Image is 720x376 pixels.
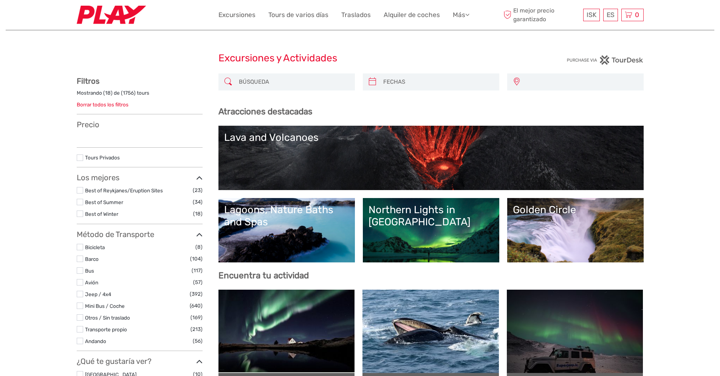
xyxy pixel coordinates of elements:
h3: Los mejores [77,173,203,182]
b: Encuentra tu actividad [218,270,309,281]
input: FECHAS [380,75,495,89]
label: 1756 [123,89,134,97]
a: Tours Privados [85,154,120,161]
a: Tours de varios días [268,9,328,20]
a: Traslados [341,9,371,20]
a: Best of Winter [85,211,118,217]
label: 18 [105,89,111,97]
a: Avión [85,279,98,286]
a: Lava and Volcanoes [224,131,638,184]
div: Northern Lights in [GEOGRAPHIC_DATA] [369,204,494,228]
a: Bus [85,268,94,274]
a: Excursiones [218,9,255,20]
span: (56) [193,337,203,345]
a: Barco [85,256,99,262]
a: Best of Summer [85,199,123,205]
img: PurchaseViaTourDesk.png [567,55,643,65]
div: ES [603,9,618,21]
span: ISK [587,11,596,19]
a: Northern Lights in [GEOGRAPHIC_DATA] [369,204,494,257]
b: Atracciones destacadas [218,106,312,117]
span: 0 [634,11,640,19]
a: Best of Reykjanes/Eruption Sites [85,187,163,193]
div: Mostrando ( ) de ( ) tours [77,89,203,101]
a: Andando [85,338,106,344]
span: El mejor precio garantizado [502,6,581,23]
a: Otros / Sin traslado [85,315,130,321]
h1: Excursiones y Actividades [218,52,502,64]
span: (57) [193,278,203,287]
input: BÚSQUEDA [236,75,351,89]
h3: ¿Qué te gustaría ver? [77,357,203,366]
span: (640) [190,301,203,310]
span: (169) [190,313,203,322]
span: (392) [190,290,203,298]
span: (34) [193,198,203,206]
a: Borrar todos los filtros [77,101,129,108]
a: Más [453,9,469,20]
div: Lagoons, Nature Baths and Spas [224,204,349,228]
h3: Método de Transporte [77,230,203,239]
span: (8) [195,243,203,251]
div: Lava and Volcanoes [224,131,638,144]
a: Transporte propio [85,326,127,332]
a: Mini Bus / Coche [85,303,125,309]
a: Bicicleta [85,244,105,250]
span: (104) [190,254,203,263]
a: Lagoons, Nature Baths and Spas [224,204,349,257]
span: (23) [193,186,203,195]
img: Fly Play [77,6,146,24]
a: Alquiler de coches [384,9,440,20]
span: (18) [193,209,203,218]
strong: Filtros [77,76,99,86]
span: (117) [192,266,203,275]
span: (213) [190,325,203,334]
a: Golden Circle [513,204,638,257]
div: Golden Circle [513,204,638,216]
h3: Precio [77,120,203,129]
a: Jeep / 4x4 [85,291,111,297]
